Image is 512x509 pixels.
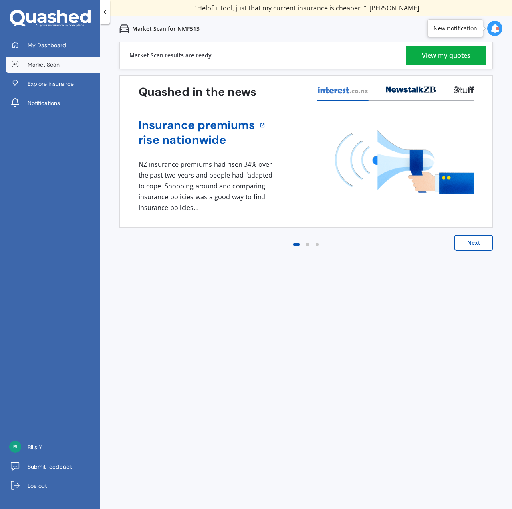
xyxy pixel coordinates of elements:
span: Notifications [28,99,60,107]
div: View my quotes [422,46,470,65]
a: Bills Y [6,439,100,455]
span: My Dashboard [28,41,66,49]
a: Notifications [6,95,100,111]
span: Bills Y [28,443,42,451]
img: media image [335,130,474,194]
a: My Dashboard [6,37,100,53]
a: Insurance premiums [139,118,255,133]
div: NZ insurance premiums had risen 34% over the past two years and people had "adapted to cope. Shop... [139,159,276,213]
a: Explore insurance [6,76,100,92]
a: rise nationwide [139,133,255,147]
a: Submit feedback [6,459,100,475]
p: Market Scan for NMF513 [132,25,200,33]
div: Market Scan results are ready. [129,42,213,69]
span: Explore insurance [28,80,74,88]
a: Log out [6,478,100,494]
span: Submit feedback [28,463,72,471]
div: New notification [433,24,477,32]
a: Market Scan [6,57,100,73]
span: Log out [28,482,47,490]
a: View my quotes [406,46,486,65]
span: Market Scan [28,61,60,69]
button: Next [454,235,493,251]
h3: Quashed in the news [139,85,257,99]
img: a8b2f3c951e489b60e552f2f5f5002cc [9,441,21,453]
img: car.f15378c7a67c060ca3f3.svg [119,24,129,34]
